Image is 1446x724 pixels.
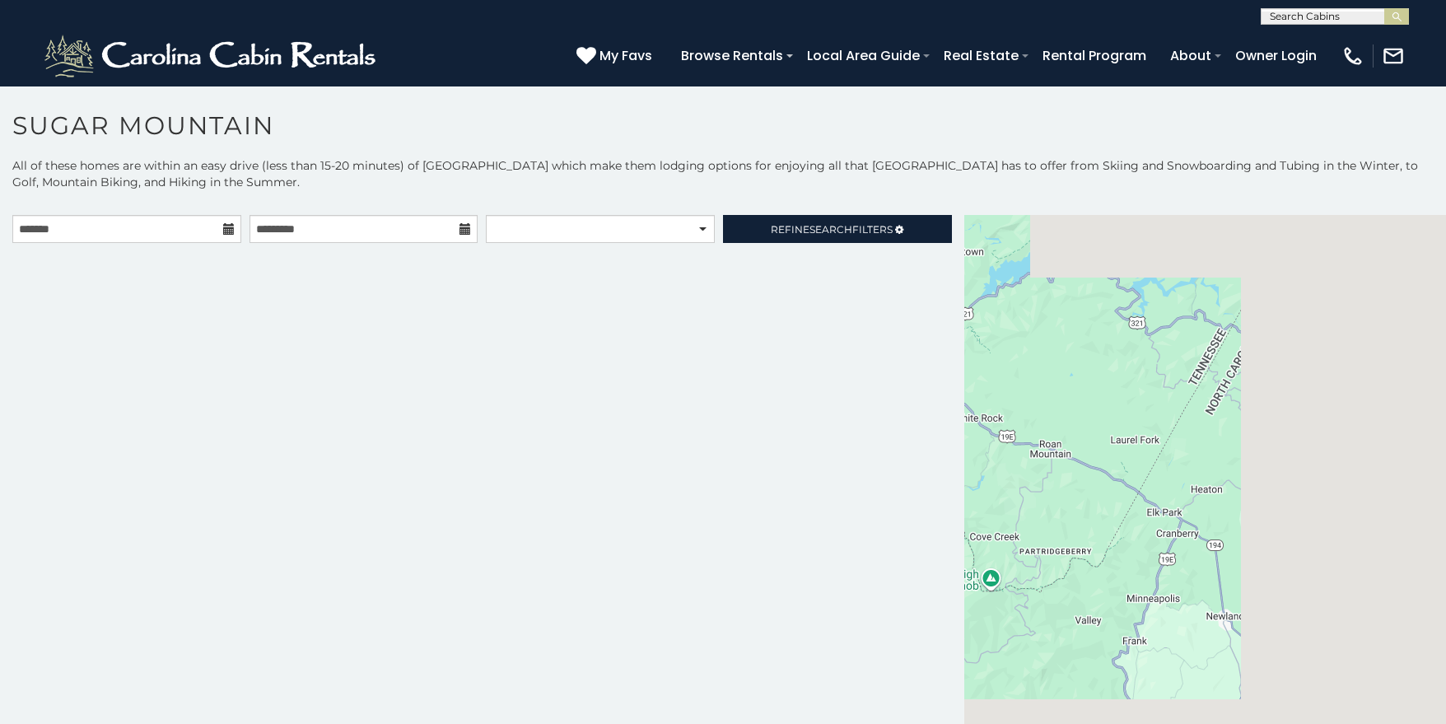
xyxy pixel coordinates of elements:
span: My Favs [599,45,652,66]
a: About [1162,41,1220,70]
img: White-1-2.png [41,31,383,81]
span: Refine Filters [771,223,893,236]
a: Real Estate [935,41,1027,70]
span: Search [809,223,852,236]
img: phone-regular-white.png [1341,44,1364,68]
a: My Favs [576,45,656,67]
img: mail-regular-white.png [1382,44,1405,68]
a: RefineSearchFilters [723,215,952,243]
a: Owner Login [1227,41,1325,70]
a: Local Area Guide [799,41,928,70]
a: Rental Program [1034,41,1154,70]
a: Browse Rentals [673,41,791,70]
